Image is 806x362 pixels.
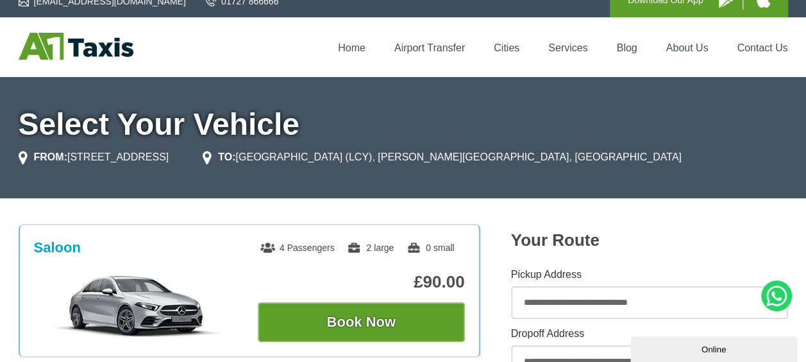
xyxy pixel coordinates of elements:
[737,42,787,53] a: Contact Us
[258,302,465,342] button: Book Now
[616,42,637,53] a: Blog
[19,33,133,60] img: A1 Taxis St Albans LTD
[260,243,335,253] span: 4 Passengers
[34,239,81,256] h3: Saloon
[347,243,394,253] span: 2 large
[258,272,465,292] p: £90.00
[203,150,682,165] li: [GEOGRAPHIC_DATA] (LCY), [PERSON_NAME][GEOGRAPHIC_DATA], [GEOGRAPHIC_DATA]
[494,42,519,53] a: Cities
[511,329,788,339] label: Dropoff Address
[630,334,800,362] iframe: chat widget
[19,150,169,165] li: [STREET_ADDRESS]
[19,109,788,140] h1: Select Your Vehicle
[407,243,454,253] span: 0 small
[548,42,587,53] a: Services
[511,270,788,280] label: Pickup Address
[218,151,235,162] strong: TO:
[40,274,233,338] img: Saloon
[511,230,788,250] h2: Your Route
[666,42,709,53] a: About Us
[34,151,67,162] strong: FROM:
[338,42,365,53] a: Home
[394,42,465,53] a: Airport Transfer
